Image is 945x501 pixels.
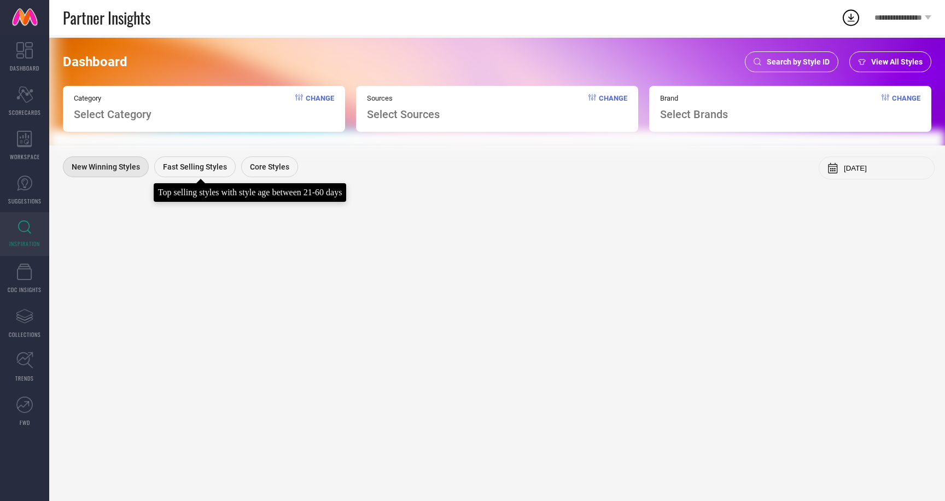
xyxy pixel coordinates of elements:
div: Top selling styles with style age between 21-60 days [158,188,342,197]
span: Core Styles [250,162,289,171]
div: Open download list [841,8,861,27]
span: WORKSPACE [10,153,40,161]
span: View All Styles [871,57,923,66]
span: Change [306,94,334,121]
span: Partner Insights [63,7,150,29]
span: New Winning Styles [72,162,140,171]
span: FWD [20,418,30,427]
input: Select month [844,164,926,172]
span: Change [599,94,627,121]
span: TRENDS [15,374,34,382]
span: Category [74,94,151,102]
span: SCORECARDS [9,108,41,116]
span: CDC INSIGHTS [8,286,42,294]
span: Fast Selling Styles [163,162,227,171]
span: DASHBOARD [10,64,39,72]
span: Search by Style ID [767,57,830,66]
span: INSPIRATION [9,240,40,248]
span: Select Category [74,108,151,121]
span: Change [892,94,920,121]
span: SUGGESTIONS [8,197,42,205]
span: Brand [660,94,728,102]
span: Sources [367,94,440,102]
span: COLLECTIONS [9,330,41,339]
span: Dashboard [63,54,127,69]
span: Select Sources [367,108,440,121]
span: Select Brands [660,108,728,121]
